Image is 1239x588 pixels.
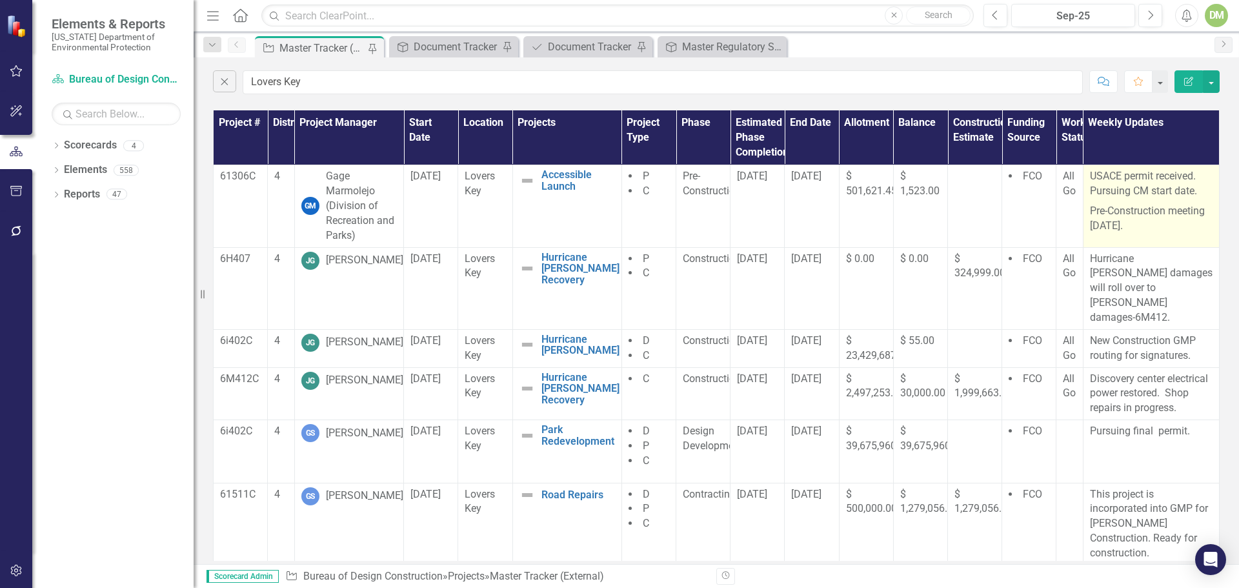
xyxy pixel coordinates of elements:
div: Gage Marmolejo (Division of Recreation and Parks) [326,169,397,243]
td: Double-Click to Edit [948,329,1002,367]
span: Design Development [683,425,743,452]
td: Double-Click to Edit [893,165,947,247]
a: Document Tracker [392,39,499,55]
td: Double-Click to Edit [268,483,295,585]
td: Double-Click to Edit [1056,420,1083,483]
div: Master Regulatory Scorecard [682,39,783,55]
td: Double-Click to Edit [268,329,295,367]
td: Double-Click to Edit [404,329,458,367]
p: Discovery center electrical power restored. Shop repairs in progress. [1090,372,1213,416]
td: Double-Click to Edit [730,329,785,367]
span: [DATE] [410,425,441,437]
span: Contracting [683,488,736,500]
span: P [643,170,649,182]
td: Double-Click to Edit [1002,247,1056,329]
span: FCO [1023,372,1042,385]
input: Search ClearPoint... [261,5,974,27]
td: Double-Click to Edit [730,165,785,247]
span: FCO [1023,425,1042,437]
td: Double-Click to Edit Right Click for Context Menu [512,247,621,329]
td: Double-Click to Edit [676,420,730,483]
span: FCO [1023,170,1042,182]
td: Double-Click to Edit [839,165,893,247]
td: Double-Click to Edit [1083,329,1219,367]
span: Construction [683,252,741,265]
span: Construction [683,372,741,385]
img: Not Defined [519,487,535,503]
td: Double-Click to Edit [268,420,295,483]
td: Double-Click to Edit Right Click for Context Menu [512,367,621,420]
span: $ 0.00 [846,252,874,265]
p: 61511C [220,487,261,502]
span: 4 [274,334,280,347]
div: [PERSON_NAME] [326,426,403,441]
span: [DATE] [737,372,767,385]
span: All Go [1063,252,1076,279]
td: Double-Click to Edit [1002,420,1056,483]
span: 4 [274,170,280,182]
p: USACE permit received. Pursuing CM start date. [1090,169,1213,201]
td: Double-Click to Edit [676,367,730,420]
span: $ 500,000.00 [846,488,897,515]
div: DM [1205,4,1228,27]
div: GS [301,487,319,505]
span: C [643,517,649,529]
td: Double-Click to Edit [621,329,676,367]
td: Double-Click to Edit [294,483,403,585]
span: P [643,440,649,452]
td: Double-Click to Edit [893,420,947,483]
td: Double-Click to Edit [294,367,403,420]
td: Double-Click to Edit [214,165,268,247]
td: Double-Click to Edit [294,420,403,483]
td: Double-Click to Edit [458,165,512,247]
td: Double-Click to Edit [1083,247,1219,329]
span: Search [925,10,952,20]
input: Search Below... [52,103,181,125]
td: Double-Click to Edit [785,420,839,483]
span: $ 39,675,960.00 [900,425,965,452]
div: Master Tracker (External) [279,40,365,56]
div: JG [301,252,319,270]
span: P [643,502,649,514]
div: Document Tracker [548,39,633,55]
span: [DATE] [410,372,441,385]
div: 4 [123,140,144,151]
td: Double-Click to Edit [948,247,1002,329]
td: Double-Click to Edit [621,420,676,483]
img: Not Defined [519,337,535,352]
span: Lovers Key [465,488,495,515]
a: Projects [448,570,485,582]
span: [DATE] [737,252,767,265]
span: Lovers Key [465,334,495,361]
div: Open Intercom Messenger [1195,544,1226,575]
span: All Go [1063,334,1076,361]
p: 61306C [220,169,261,184]
a: Document Tracker [527,39,633,55]
span: [DATE] [737,334,767,347]
td: Double-Click to Edit [893,247,947,329]
a: Park Redevelopment [541,424,615,447]
td: Double-Click to Edit [294,165,403,247]
td: Double-Click to Edit Right Click for Context Menu [512,420,621,483]
td: Double-Click to Edit [1056,247,1083,329]
td: Double-Click to Edit [676,247,730,329]
td: Double-Click to Edit [839,247,893,329]
span: Lovers Key [465,252,495,279]
div: [PERSON_NAME] [326,253,403,268]
td: Double-Click to Edit Right Click for Context Menu [512,483,621,585]
td: Double-Click to Edit [621,165,676,247]
td: Double-Click to Edit [676,165,730,247]
td: Double-Click to Edit [948,367,1002,420]
td: Double-Click to Edit [268,165,295,247]
span: [DATE] [410,488,441,500]
td: Double-Click to Edit [948,420,1002,483]
span: All Go [1063,372,1076,400]
span: [DATE] [791,252,821,265]
td: Double-Click to Edit [785,165,839,247]
td: Double-Click to Edit [214,367,268,420]
div: GS [301,424,319,442]
div: » » [285,569,707,584]
td: Double-Click to Edit [1083,367,1219,420]
span: Lovers Key [465,170,495,197]
span: $ 1,279,056.00 [954,488,1013,515]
